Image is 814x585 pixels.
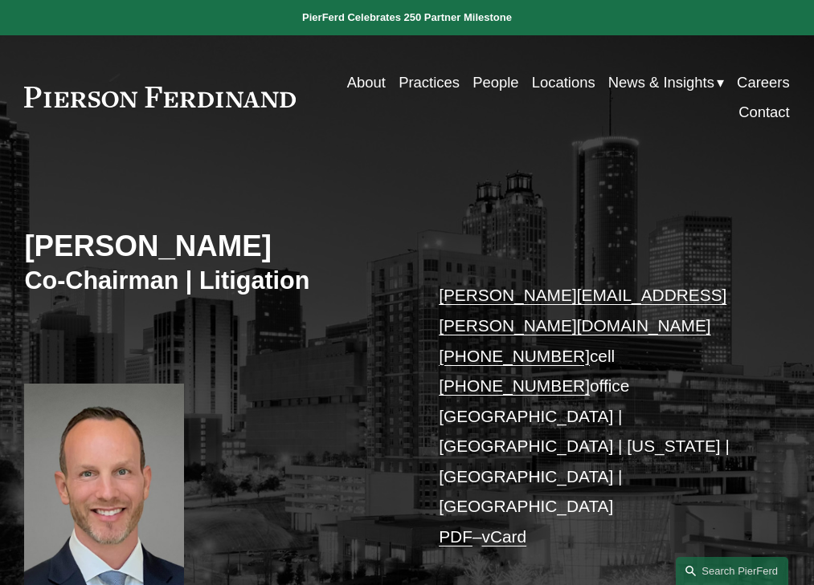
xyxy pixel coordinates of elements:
[738,97,790,127] a: Contact
[439,286,726,335] a: [PERSON_NAME][EMAIL_ADDRESS][PERSON_NAME][DOMAIN_NAME]
[472,67,518,97] a: People
[439,280,758,551] p: cell office [GEOGRAPHIC_DATA] | [GEOGRAPHIC_DATA] | [US_STATE] | [GEOGRAPHIC_DATA] | [GEOGRAPHIC_...
[676,557,788,585] a: Search this site
[482,527,527,546] a: vCard
[24,266,407,296] h3: Co-Chairman | Litigation
[24,229,407,264] h2: [PERSON_NAME]
[737,67,790,97] a: Careers
[608,67,724,97] a: folder dropdown
[347,67,386,97] a: About
[532,67,595,97] a: Locations
[439,347,590,365] a: [PHONE_NUMBER]
[608,69,714,95] span: News & Insights
[399,67,460,97] a: Practices
[439,527,472,546] a: PDF
[439,376,590,395] a: [PHONE_NUMBER]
